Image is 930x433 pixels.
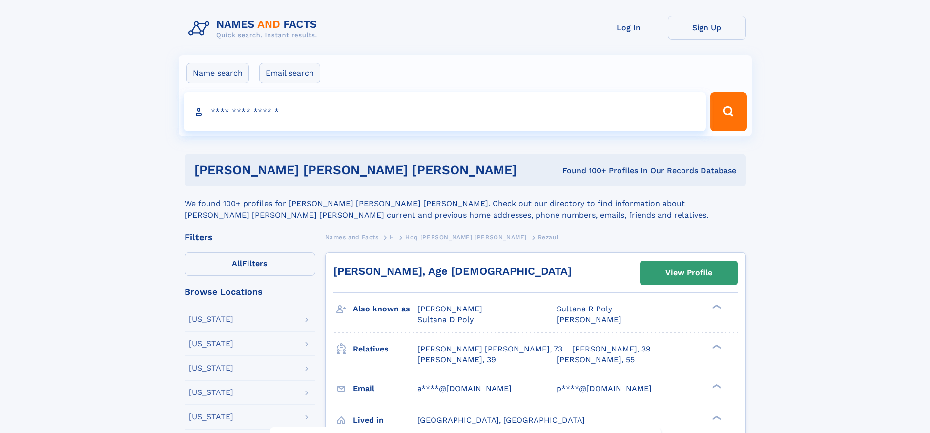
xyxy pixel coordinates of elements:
[641,261,737,285] a: View Profile
[185,252,315,276] label: Filters
[417,354,496,365] a: [PERSON_NAME], 39
[189,364,233,372] div: [US_STATE]
[557,315,621,324] span: [PERSON_NAME]
[189,389,233,396] div: [US_STATE]
[390,231,394,243] a: H
[665,262,712,284] div: View Profile
[186,63,249,83] label: Name search
[189,315,233,323] div: [US_STATE]
[417,304,482,313] span: [PERSON_NAME]
[538,234,559,241] span: Rezaul
[710,304,722,310] div: ❯
[417,415,585,425] span: [GEOGRAPHIC_DATA], [GEOGRAPHIC_DATA]
[185,16,325,42] img: Logo Names and Facts
[572,344,651,354] a: [PERSON_NAME], 39
[668,16,746,40] a: Sign Up
[353,301,417,317] h3: Also known as
[405,231,527,243] a: Hoq [PERSON_NAME] [PERSON_NAME]
[194,164,540,176] h1: [PERSON_NAME] [PERSON_NAME] [PERSON_NAME]
[417,315,474,324] span: Sultana D Poly
[405,234,527,241] span: Hoq [PERSON_NAME] [PERSON_NAME]
[710,383,722,389] div: ❯
[710,414,722,421] div: ❯
[185,186,746,221] div: We found 100+ profiles for [PERSON_NAME] [PERSON_NAME] [PERSON_NAME]. Check out our directory to ...
[189,340,233,348] div: [US_STATE]
[557,354,635,365] a: [PERSON_NAME], 55
[557,304,612,313] span: Sultana R Poly
[259,63,320,83] label: Email search
[189,413,233,421] div: [US_STATE]
[353,341,417,357] h3: Relatives
[417,344,562,354] a: [PERSON_NAME] [PERSON_NAME], 73
[710,92,746,131] button: Search Button
[184,92,706,131] input: search input
[333,265,572,277] a: [PERSON_NAME], Age [DEMOGRAPHIC_DATA]
[185,288,315,296] div: Browse Locations
[185,233,315,242] div: Filters
[390,234,394,241] span: H
[353,380,417,397] h3: Email
[710,343,722,350] div: ❯
[353,412,417,429] h3: Lived in
[539,165,736,176] div: Found 100+ Profiles In Our Records Database
[232,259,242,268] span: All
[590,16,668,40] a: Log In
[325,231,379,243] a: Names and Facts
